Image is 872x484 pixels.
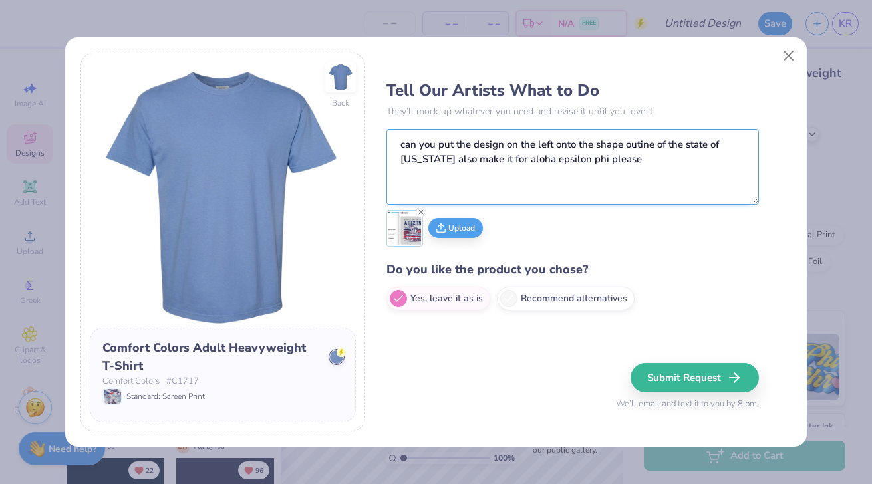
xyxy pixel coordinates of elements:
[386,104,759,118] p: They’ll mock up whatever you need and revise it until you love it.
[104,389,121,404] img: Standard: Screen Print
[327,64,354,90] img: Back
[102,375,160,388] span: Comfort Colors
[616,398,759,411] span: We’ll email and text it to you by 8 pm.
[386,260,759,279] h4: Do you like the product you chose?
[631,363,759,392] button: Submit Request
[776,43,801,68] button: Close
[386,287,490,310] label: Yes, leave it as is
[126,390,205,402] span: Standard: Screen Print
[428,218,483,238] button: Upload
[497,287,635,310] label: Recommend alternatives
[386,129,759,205] textarea: can you put the design on the left onto the shape outine of the state of [US_STATE] also make it ...
[90,62,356,328] img: Front
[386,80,759,100] h3: Tell Our Artists What to Do
[102,339,319,375] div: Comfort Colors Adult Heavyweight T-Shirt
[332,97,349,109] div: Back
[166,375,199,388] span: # C1717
